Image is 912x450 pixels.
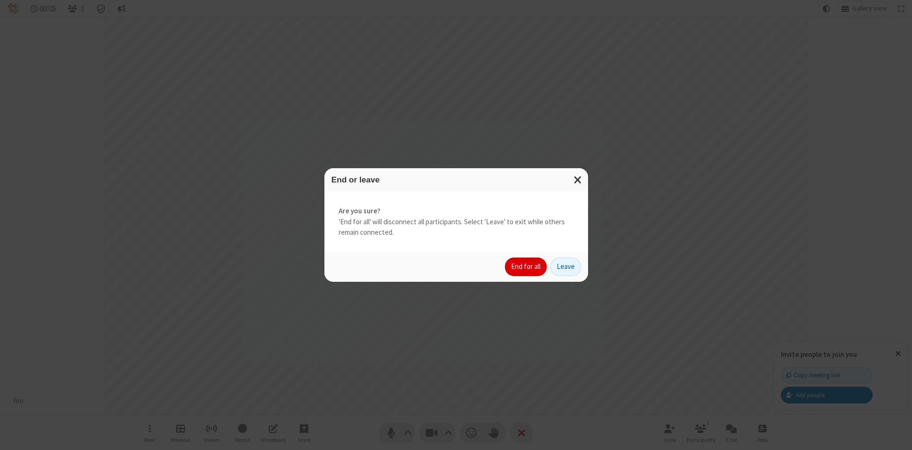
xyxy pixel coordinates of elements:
strong: Are you sure? [339,206,574,217]
button: Close modal [568,168,588,191]
button: Leave [551,258,581,277]
div: 'End for all' will disconnect all participants. Select 'Leave' to exit while others remain connec... [324,191,588,252]
h3: End or leave [332,175,581,184]
button: End for all [505,258,547,277]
